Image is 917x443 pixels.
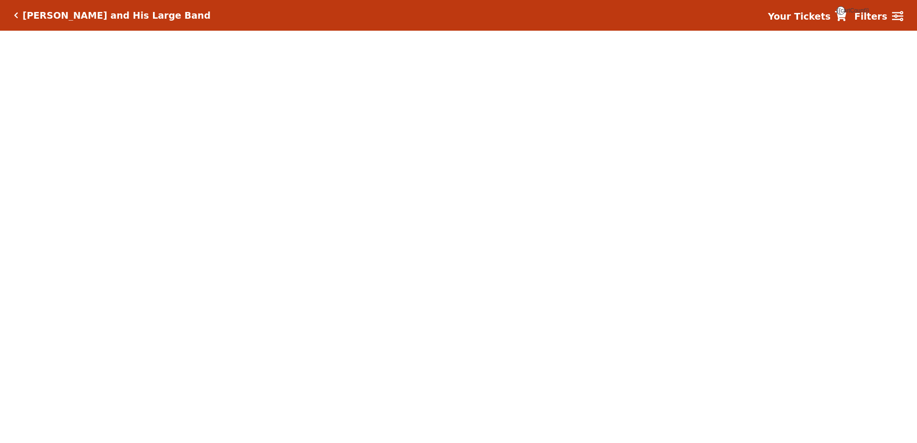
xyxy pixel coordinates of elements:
[23,10,211,21] h5: [PERSON_NAME] and His Large Band
[854,10,903,23] a: Filters
[14,12,18,19] a: Click here to go back to filters
[768,10,846,23] a: Your Tickets {{cartCount}}
[854,11,887,22] strong: Filters
[768,11,831,22] strong: Your Tickets
[836,6,845,15] span: {{cartCount}}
